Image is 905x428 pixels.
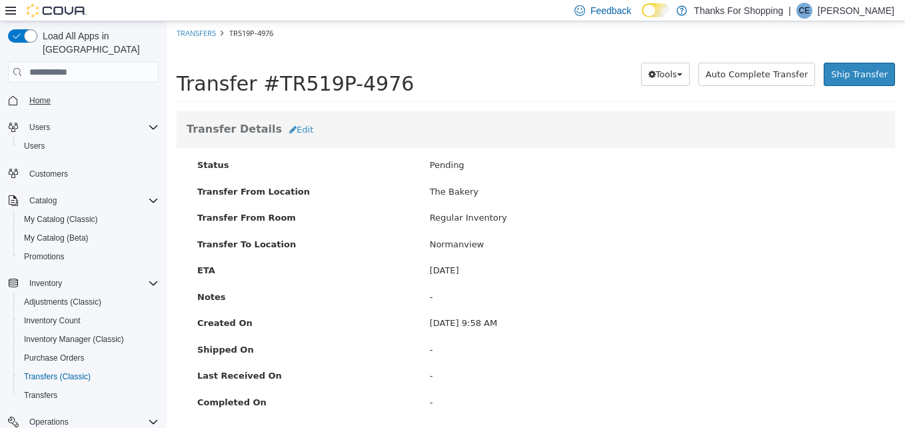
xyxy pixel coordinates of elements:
label: Shipped On [21,322,253,335]
span: Inventory Count [19,313,159,329]
span: Ship Transfer [664,48,721,58]
button: Purchase Orders [13,349,164,367]
a: My Catalog (Classic) [19,211,103,227]
span: Users [19,138,159,154]
a: Inventory Manager (Classic) [19,331,129,347]
button: Users [13,137,164,155]
span: Load All Apps in [GEOGRAPHIC_DATA] [37,29,159,56]
span: Catalog [29,195,57,206]
span: Home [24,92,159,109]
button: Inventory Count [13,311,164,330]
button: Inventory Manager (Classic) [13,330,164,349]
span: Inventory Manager (Classic) [19,331,159,347]
span: Catalog [24,193,159,209]
input: Dark Mode [642,3,670,17]
label: Notes [21,269,253,283]
button: Users [3,118,164,137]
a: Inventory Count [19,313,86,329]
a: Purchase Orders [19,350,90,366]
label: Transfer From Room [21,190,253,203]
a: Customers [24,166,73,182]
div: [DATE] [253,243,718,256]
span: Transfers (Classic) [19,369,159,385]
label: Created On [21,295,253,309]
div: [DATE] 9:58 AM [253,295,718,309]
button: Tools [474,41,523,65]
span: Inventory Manager (Classic) [24,334,124,345]
span: Home [29,95,51,106]
button: Transfers [13,386,164,405]
div: Cliff Evans [796,3,812,19]
div: - [253,269,718,283]
span: Transfers (Classic) [24,371,91,382]
button: Ship Transfer [657,41,728,65]
button: Adjustments (Classic) [13,293,164,311]
label: Transfer From Location [21,164,253,177]
label: Last Received On [21,348,253,361]
button: Inventory [24,275,67,291]
button: My Catalog (Classic) [13,210,164,229]
button: Promotions [13,247,164,266]
span: Users [29,122,50,133]
span: Adjustments (Classic) [24,297,101,307]
span: My Catalog (Classic) [19,211,159,227]
span: My Catalog (Classic) [24,214,98,225]
p: [PERSON_NAME] [818,3,894,19]
span: Transfer #TR519P-4976 [10,51,247,74]
label: ETA [21,243,253,256]
label: Status [21,137,253,151]
span: TR519P-4976 [63,7,107,17]
span: Customers [29,169,68,179]
button: Customers [3,163,164,183]
span: Inventory [29,278,62,289]
span: Inventory Count [24,315,81,326]
button: Home [3,91,164,110]
button: Catalog [3,191,164,210]
button: My Catalog (Beta) [13,229,164,247]
span: Customers [24,165,159,181]
a: My Catalog (Beta) [19,230,94,246]
p: Thanks For Shopping [694,3,783,19]
span: Feedback [590,4,631,17]
span: Inventory [24,275,159,291]
a: Home [24,93,56,109]
span: Auto Complete Transfer [539,48,641,58]
img: Cova [27,4,87,17]
button: Edit [115,97,154,121]
div: Regular Inventory [253,190,718,203]
button: Transfers (Classic) [13,367,164,386]
span: Users [24,119,159,135]
label: Completed On [21,375,253,388]
div: - [253,375,718,388]
span: Tools [489,48,510,58]
button: Catalog [24,193,62,209]
span: Operations [29,417,69,427]
a: Transfers [19,387,63,403]
span: Adjustments (Classic) [19,294,159,310]
div: - [253,322,718,335]
button: Auto Complete Transfer [532,41,648,65]
div: The Bakery [253,164,718,177]
a: Transfers (Classic) [19,369,96,385]
a: Promotions [19,249,70,265]
span: Transfers [24,390,57,401]
div: Pending [253,137,718,151]
a: Adjustments (Classic) [19,294,107,310]
span: Transfers [19,387,159,403]
p: | [788,3,791,19]
span: Promotions [19,249,159,265]
div: Normanview [253,217,718,230]
h3: Transfer Details [20,97,718,121]
span: My Catalog (Beta) [24,233,89,243]
label: Transfer To Location [21,217,253,230]
span: Users [24,141,45,151]
button: Users [24,119,55,135]
a: Transfers [10,7,49,17]
span: Promotions [24,251,65,262]
a: Users [19,138,50,154]
span: My Catalog (Beta) [19,230,159,246]
div: - [253,348,718,361]
span: CE [799,3,810,19]
span: Purchase Orders [24,353,85,363]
